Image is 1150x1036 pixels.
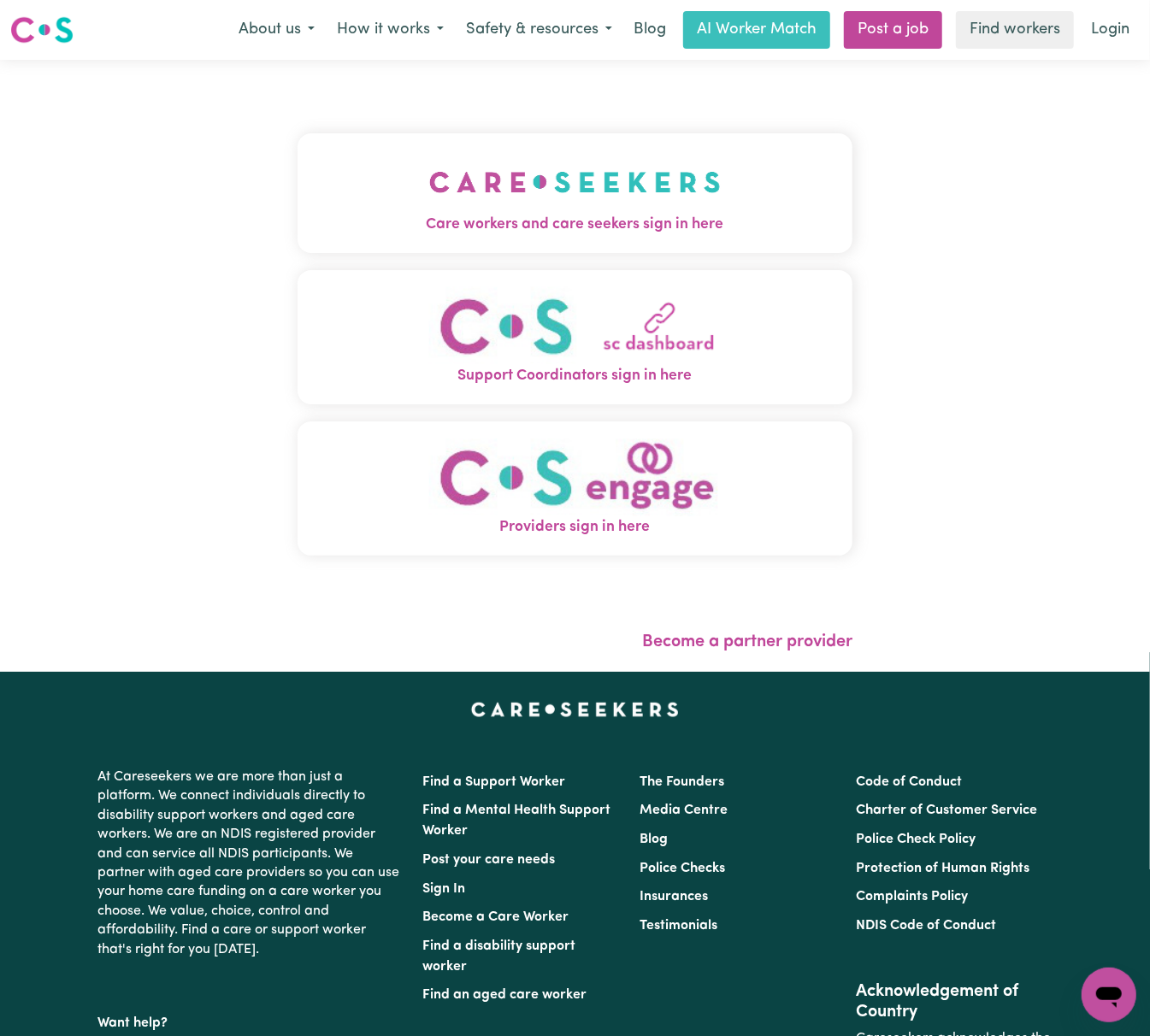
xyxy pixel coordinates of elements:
[640,775,724,789] a: The Founders
[423,853,556,867] a: Post your care needs
[298,516,852,539] span: Providers sign in here
[1082,968,1136,1022] iframe: Button to launch messaging window
[298,214,852,236] span: Care workers and care seekers sign in here
[640,862,725,875] a: Police Checks
[298,421,852,556] button: Providers sign in here
[640,803,728,817] a: Media Centre
[423,910,569,924] a: Become a Care Worker
[640,890,708,904] a: Insurances
[640,833,668,846] a: Blog
[683,11,830,49] a: AI Worker Match
[856,803,1037,817] a: Charter of Customer Service
[471,703,679,716] a: Careseekers home page
[10,10,74,50] a: Careseekers logo
[856,862,1029,875] a: Protection of Human Rights
[298,133,852,253] button: Care workers and care seekers sign in here
[423,775,566,789] a: Find a Support Worker
[455,12,623,48] button: Safety & resources
[423,882,466,896] a: Sign In
[856,833,976,846] a: Police Check Policy
[98,761,403,966] p: At Careseekers we are more than just a platform. We connect individuals directly to disability su...
[856,981,1052,1022] h2: Acknowledgement of Country
[298,270,852,404] button: Support Coordinators sign in here
[623,11,676,49] a: Blog
[326,12,455,48] button: How it works
[640,919,717,933] a: Testimonials
[423,803,611,838] a: Find a Mental Health Support Worker
[1081,11,1140,49] a: Login
[856,919,996,933] a: NDIS Code of Conduct
[642,633,852,650] a: Become a partner provider
[423,939,576,974] a: Find a disability support worker
[856,775,962,789] a: Code of Conduct
[98,1007,403,1033] p: Want help?
[856,890,968,904] a: Complaints Policy
[844,11,942,49] a: Post a job
[298,365,852,387] span: Support Coordinators sign in here
[956,11,1074,49] a: Find workers
[423,988,587,1002] a: Find an aged care worker
[10,15,74,45] img: Careseekers logo
[227,12,326,48] button: About us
